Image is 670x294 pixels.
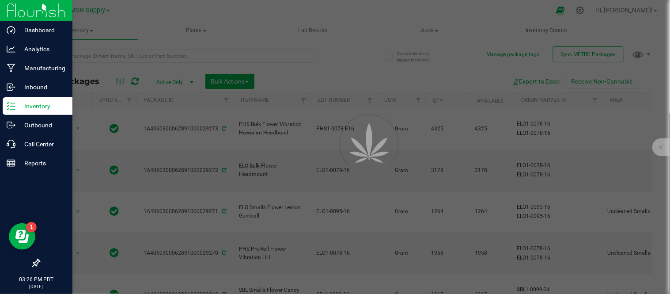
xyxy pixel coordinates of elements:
[7,102,15,111] inline-svg: Inventory
[7,83,15,92] inline-svg: Inbound
[26,222,37,233] iframe: Resource center unread badge
[9,223,35,250] iframe: Resource center
[15,25,68,35] p: Dashboard
[15,63,68,73] p: Manufacturing
[7,45,15,53] inline-svg: Analytics
[7,64,15,73] inline-svg: Manufacturing
[15,120,68,130] p: Outbound
[15,139,68,149] p: Call Center
[7,140,15,149] inline-svg: Call Center
[7,26,15,34] inline-svg: Dashboard
[4,275,68,283] p: 03:26 PM PDT
[7,159,15,168] inline-svg: Reports
[15,82,68,92] p: Inbound
[15,44,68,54] p: Analytics
[15,158,68,168] p: Reports
[4,283,68,290] p: [DATE]
[7,121,15,130] inline-svg: Outbound
[15,101,68,111] p: Inventory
